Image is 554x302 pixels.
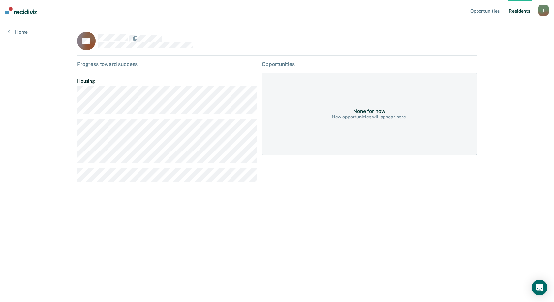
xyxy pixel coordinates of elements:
[532,280,547,295] div: Open Intercom Messenger
[5,7,37,14] img: Recidiviz
[332,114,407,120] div: New opportunities will appear here.
[8,29,28,35] a: Home
[77,61,257,67] div: Progress toward success
[353,108,385,114] div: None for now
[538,5,549,16] button: J
[262,61,477,67] div: Opportunities
[77,78,257,84] dt: Housing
